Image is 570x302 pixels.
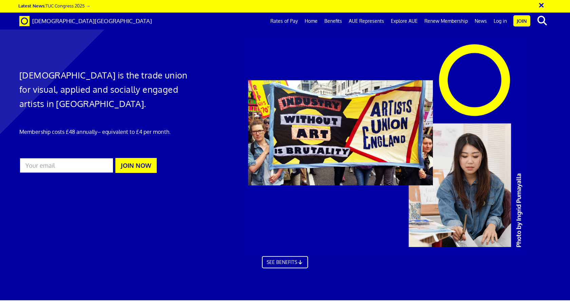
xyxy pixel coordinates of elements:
[115,158,157,173] button: JOIN NOW
[321,13,345,30] a: Benefits
[387,13,421,30] a: Explore AUE
[18,3,90,8] a: Latest News:TUC Congress 2025 →
[490,13,510,30] a: Log in
[513,15,530,26] a: Join
[19,68,190,111] h1: [DEMOGRAPHIC_DATA] is the trade union for visual, applied and socially engaged artists in [GEOGRA...
[267,13,301,30] a: Rates of Pay
[471,13,490,30] a: News
[19,128,190,136] p: Membership costs £48 annually – equivalent to £4 per month.
[14,13,157,30] a: Brand [DEMOGRAPHIC_DATA][GEOGRAPHIC_DATA]
[421,13,471,30] a: Renew Membership
[532,14,552,28] button: search
[19,158,114,173] input: Your email
[32,17,152,24] span: [DEMOGRAPHIC_DATA][GEOGRAPHIC_DATA]
[18,3,45,8] strong: Latest News:
[262,261,308,273] a: SEE BENEFITS
[301,13,321,30] a: Home
[345,13,387,30] a: AUE Represents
